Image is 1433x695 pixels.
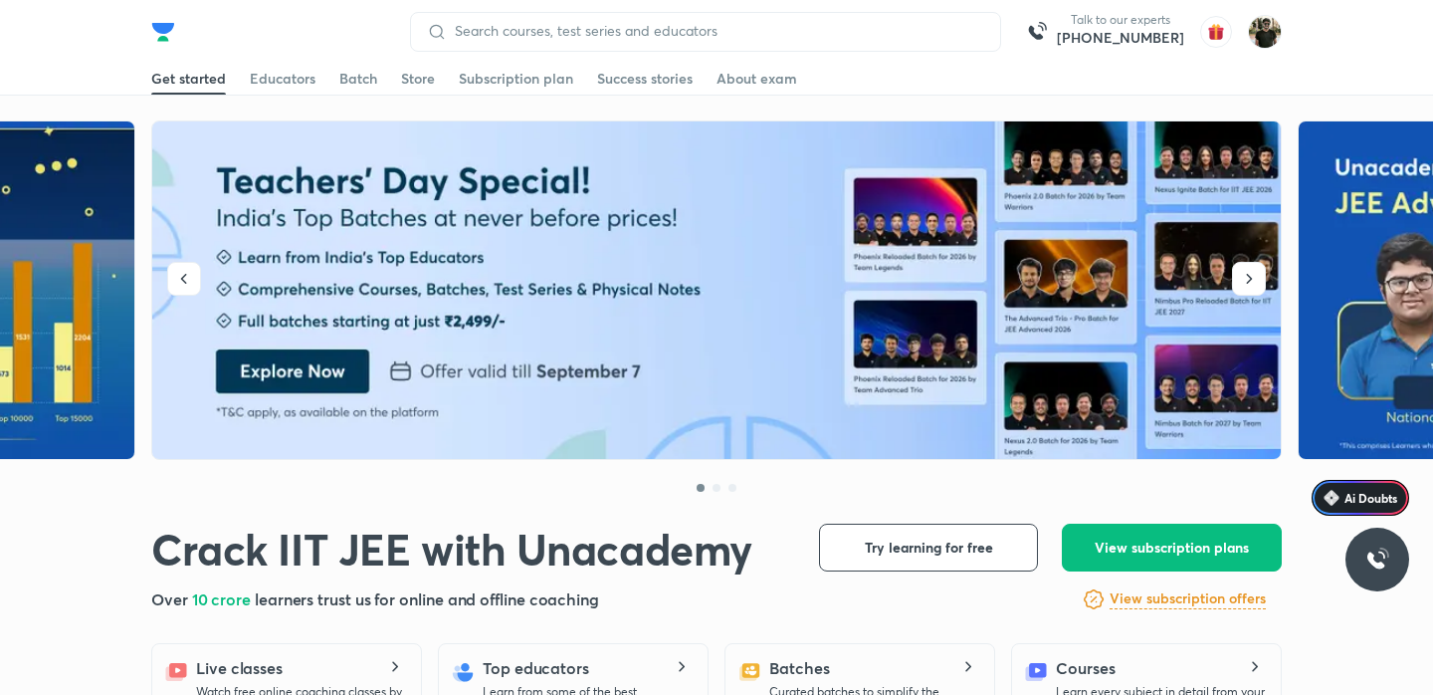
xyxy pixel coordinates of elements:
div: Success stories [597,69,693,89]
span: Over [151,588,192,609]
div: About exam [716,69,797,89]
button: Try learning for free [819,524,1038,572]
a: Store [401,63,435,95]
button: View subscription plans [1062,524,1282,572]
span: View subscription plans [1095,538,1249,558]
img: avatar [1200,16,1232,48]
div: Batch [339,69,377,89]
img: Company Logo [151,20,175,44]
div: Get started [151,69,226,89]
a: Success stories [597,63,693,95]
a: Ai Doubts [1312,480,1409,516]
a: Batch [339,63,377,95]
a: Subscription plan [459,63,573,95]
input: Search courses, test series and educators [447,23,984,39]
img: call-us [1017,12,1057,52]
div: Educators [250,69,315,89]
img: Chiranjeevi Chandan [1248,15,1282,49]
h6: View subscription offers [1110,588,1266,609]
span: Try learning for free [865,538,993,558]
h5: Live classes [196,656,283,680]
h5: Courses [1056,656,1115,680]
a: Get started [151,63,226,95]
span: Ai Doubts [1344,490,1397,506]
a: View subscription offers [1110,587,1266,611]
p: Talk to our experts [1057,12,1184,28]
a: Educators [250,63,315,95]
img: ttu [1365,548,1389,572]
h5: Top educators [483,656,589,680]
div: Subscription plan [459,69,573,89]
span: learners trust us for online and offline coaching [255,588,599,609]
a: [PHONE_NUMBER] [1057,28,1184,48]
span: 10 crore [192,588,255,609]
h5: Batches [769,656,829,680]
div: Store [401,69,435,89]
img: Icon [1324,490,1339,506]
a: About exam [716,63,797,95]
h1: Crack IIT JEE with Unacademy [151,524,752,576]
